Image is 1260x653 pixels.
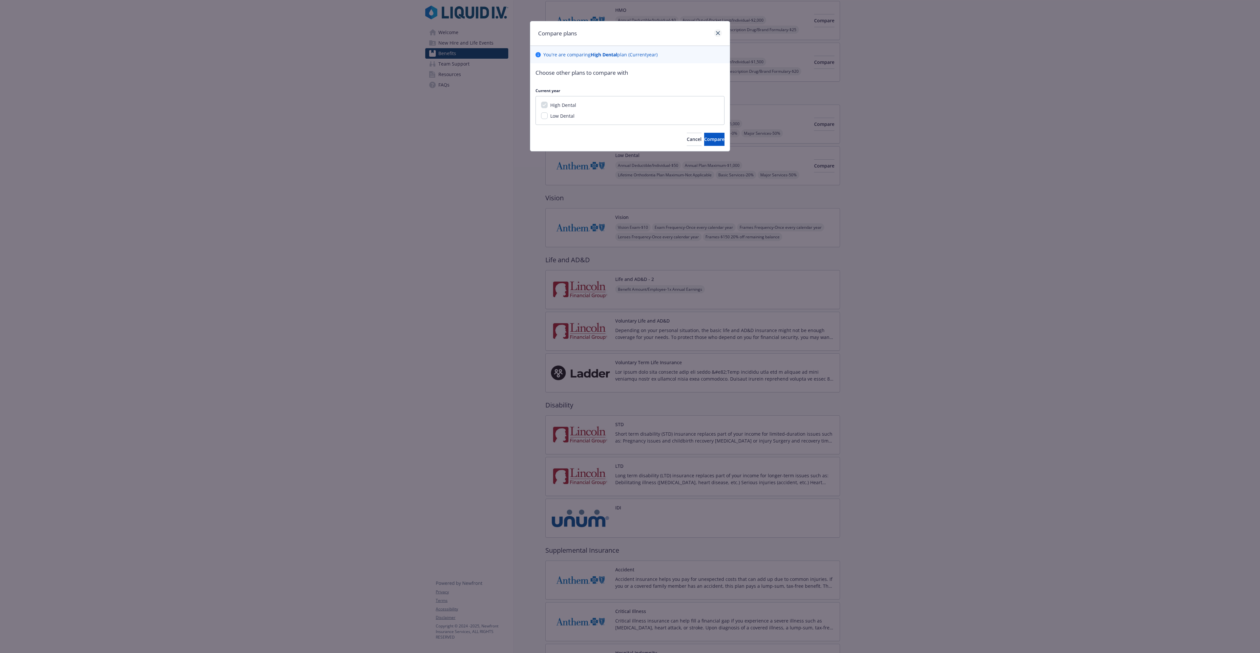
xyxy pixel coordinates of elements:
[714,29,722,37] a: close
[704,136,724,142] span: Compare
[550,102,576,108] span: High Dental
[704,133,724,146] button: Compare
[535,88,724,93] p: Current year
[687,133,702,146] button: Cancel
[538,29,577,38] h1: Compare plans
[591,51,617,58] b: High Dental
[535,69,724,77] p: Choose other plans to compare with
[687,136,702,142] span: Cancel
[550,113,575,119] span: Low Dental
[543,51,658,58] p: You ' re are comparing plan ( Current year)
